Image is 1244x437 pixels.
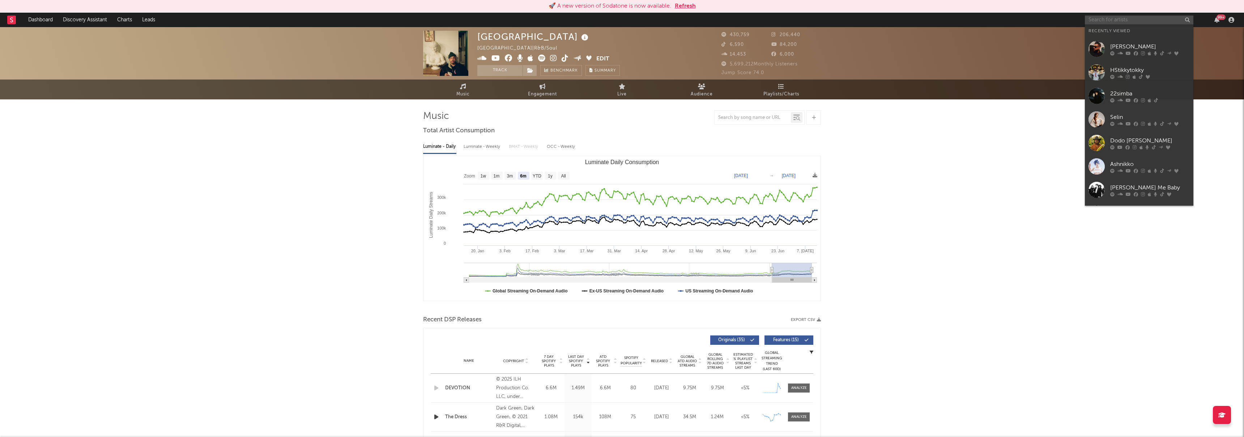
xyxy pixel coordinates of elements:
div: 6.6M [593,385,617,392]
text: 3. Feb [499,249,511,253]
text: → [770,173,774,178]
span: Last Day Spotify Plays [566,355,585,368]
div: 1.08M [539,414,563,421]
span: Global Rolling 7D Audio Streams [705,352,725,370]
div: 34.5M [677,414,702,421]
div: Recently Viewed [1088,27,1190,35]
span: Total Artist Consumption [423,127,495,135]
text: 23. Jun [771,249,784,253]
span: Spotify Popularity [621,355,642,366]
text: 100k [437,226,446,230]
a: HStikkytokky [1085,61,1193,84]
a: DEVOTION [445,385,493,392]
text: Global Streaming On-Demand Audio [493,288,568,294]
div: 75 [621,414,646,421]
text: 26. May [716,249,731,253]
div: 1.49M [566,385,590,392]
span: 84,200 [771,42,797,47]
span: 14,453 [721,52,746,57]
div: [PERSON_NAME] Me Baby [1110,183,1190,192]
text: 20. Jan [471,249,484,253]
a: Music [423,80,503,99]
text: YTD [533,173,541,179]
div: HStikkytokky [1110,66,1190,74]
div: 🚀 A new version of Sodatone is now available. [549,2,671,10]
input: Search for artists [1085,16,1193,25]
a: Ashnikko [1085,155,1193,178]
div: Luminate - Weekly [464,141,502,153]
a: Selin [1085,108,1193,131]
div: The Dress [445,414,493,421]
span: Engagement [528,90,557,99]
div: 1.24M [705,414,729,421]
text: 17. Feb [525,249,539,253]
text: [DATE] [782,173,796,178]
div: Name [445,358,493,364]
div: © 2025 ILH Production Co. LLC, under exclusive license to Def Jam Recordings, a division of UMG R... [496,375,536,401]
a: [PERSON_NAME] Me Baby [1085,178,1193,202]
text: 12. May [689,249,703,253]
div: Selin [1110,113,1190,121]
text: 300k [437,195,446,200]
div: Global Streaming Trend (Last 60D) [761,350,783,372]
text: 1m [494,173,500,179]
span: Global ATD Audio Streams [677,355,697,368]
div: 6.6M [539,385,563,392]
div: <5% [733,414,757,421]
div: [DATE] [649,385,674,392]
text: All [561,173,566,179]
span: 6,000 [771,52,794,57]
text: Luminate Daily Consumption [585,159,659,165]
span: ATD Spotify Plays [593,355,613,368]
div: OCC - Weekly [547,141,576,153]
span: Estimated % Playlist Streams Last Day [733,352,753,370]
a: Discovery Assistant [58,13,112,27]
div: <5% [733,385,757,392]
span: Audience [691,90,713,99]
svg: Luminate Daily Consumption [423,156,821,301]
text: 0 [444,241,446,245]
span: 5,699,212 Monthly Listeners [721,62,798,67]
span: Recent DSP Releases [423,316,482,324]
text: 1y [548,173,553,179]
span: Released [651,359,668,363]
a: 22simba [1085,84,1193,108]
span: Copyright [503,359,524,363]
text: 14. Apr [635,249,648,253]
span: Benchmark [550,67,578,75]
div: [PERSON_NAME] [1110,42,1190,51]
div: 108M [593,414,617,421]
text: 17. Mar [580,249,594,253]
div: Luminate - Daily [423,141,456,153]
text: 7. [DATE] [797,249,814,253]
text: Luminate Daily Streams [429,192,434,238]
a: Audience [662,80,741,99]
a: Playlists/Charts [741,80,821,99]
text: 200k [437,211,446,215]
span: Summary [595,69,616,73]
text: 9. Jun [745,249,756,253]
a: Dodo [PERSON_NAME] [1085,131,1193,155]
a: Dashboard [23,13,58,27]
text: Zoom [464,173,475,179]
div: 9.75M [705,385,729,392]
a: Benchmark [540,65,582,76]
span: Features ( 15 ) [769,338,802,342]
span: Jump Score: 74.0 [721,70,764,75]
div: 154k [566,414,590,421]
button: Export CSV [791,318,821,322]
a: Engagement [503,80,582,99]
text: 6m [520,173,526,179]
a: [PERSON_NAME] [1085,37,1193,61]
button: Originals(35) [710,335,759,345]
span: Playlists/Charts [763,90,799,99]
text: 3m [507,173,513,179]
div: [GEOGRAPHIC_DATA] | R&B/Soul [477,44,566,53]
a: Live [582,80,662,99]
a: Leads [137,13,160,27]
span: 206,440 [771,33,800,37]
div: Ashnikko [1110,160,1190,168]
text: 3. Mar [554,249,566,253]
button: Features(15) [764,335,813,345]
text: US Streaming On-Demand Audio [685,288,753,294]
